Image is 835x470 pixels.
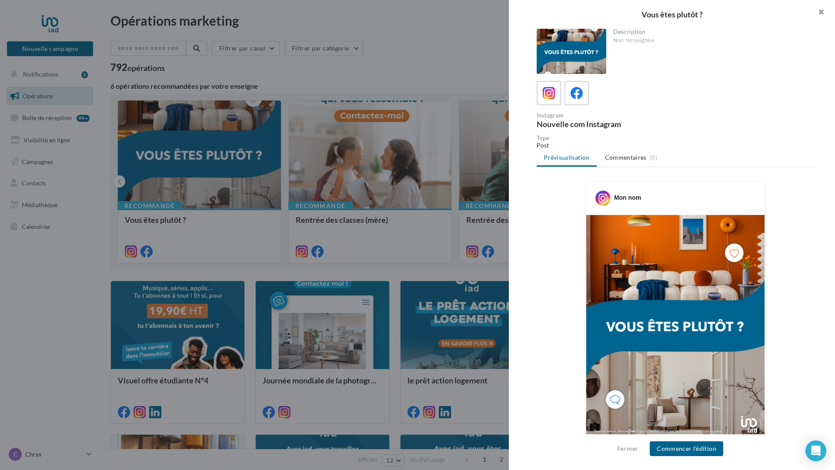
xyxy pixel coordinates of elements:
div: Non renseignée [613,37,808,44]
span: Commentaires [605,153,647,162]
div: Nouvelle com Instagram [537,120,672,128]
button: Commencer l'édition [650,441,723,456]
div: Post [537,141,814,150]
div: Description [613,29,808,35]
div: Type [537,135,814,141]
div: Open Intercom Messenger [805,440,826,461]
div: Mon nom [614,193,641,202]
div: Instagram [537,112,672,118]
span: (0) [650,154,657,161]
div: Vous êtes plutôt ? [523,10,821,18]
button: Fermer [614,443,641,454]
